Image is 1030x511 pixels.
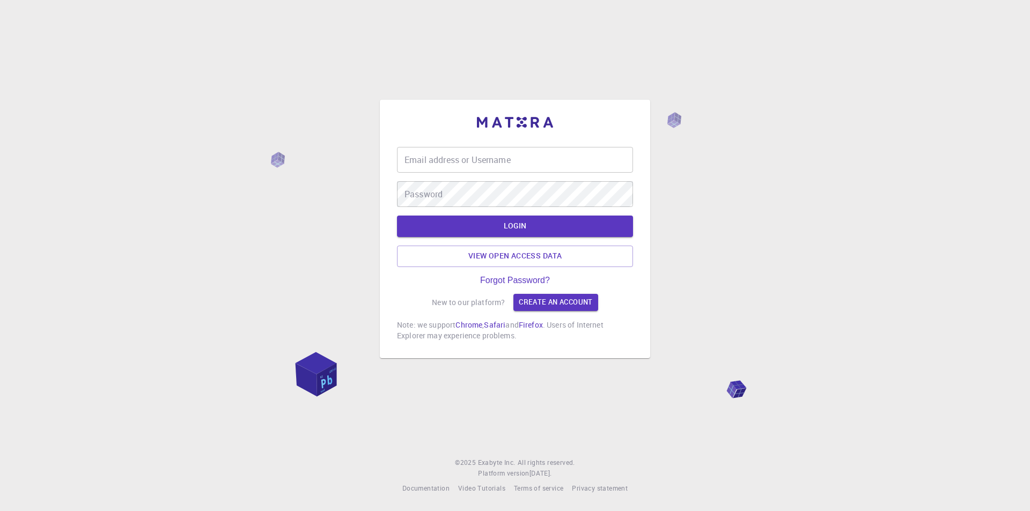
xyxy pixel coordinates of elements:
span: All rights reserved. [518,457,575,468]
a: Forgot Password? [480,276,550,285]
span: Documentation [402,484,450,492]
a: Safari [484,320,505,330]
span: Video Tutorials [458,484,505,492]
span: [DATE] . [529,469,552,477]
a: Chrome [455,320,482,330]
span: Terms of service [514,484,563,492]
a: Firefox [519,320,543,330]
a: Terms of service [514,483,563,494]
p: Note: we support , and . Users of Internet Explorer may experience problems. [397,320,633,341]
span: Exabyte Inc. [478,458,516,466]
p: New to our platform? [432,297,505,308]
a: Create an account [513,294,598,311]
span: © 2025 [455,457,477,468]
button: LOGIN [397,216,633,237]
a: View open access data [397,246,633,267]
a: [DATE]. [529,468,552,479]
a: Documentation [402,483,450,494]
span: Platform version [478,468,529,479]
span: Privacy statement [572,484,628,492]
a: Video Tutorials [458,483,505,494]
a: Exabyte Inc. [478,457,516,468]
a: Privacy statement [572,483,628,494]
